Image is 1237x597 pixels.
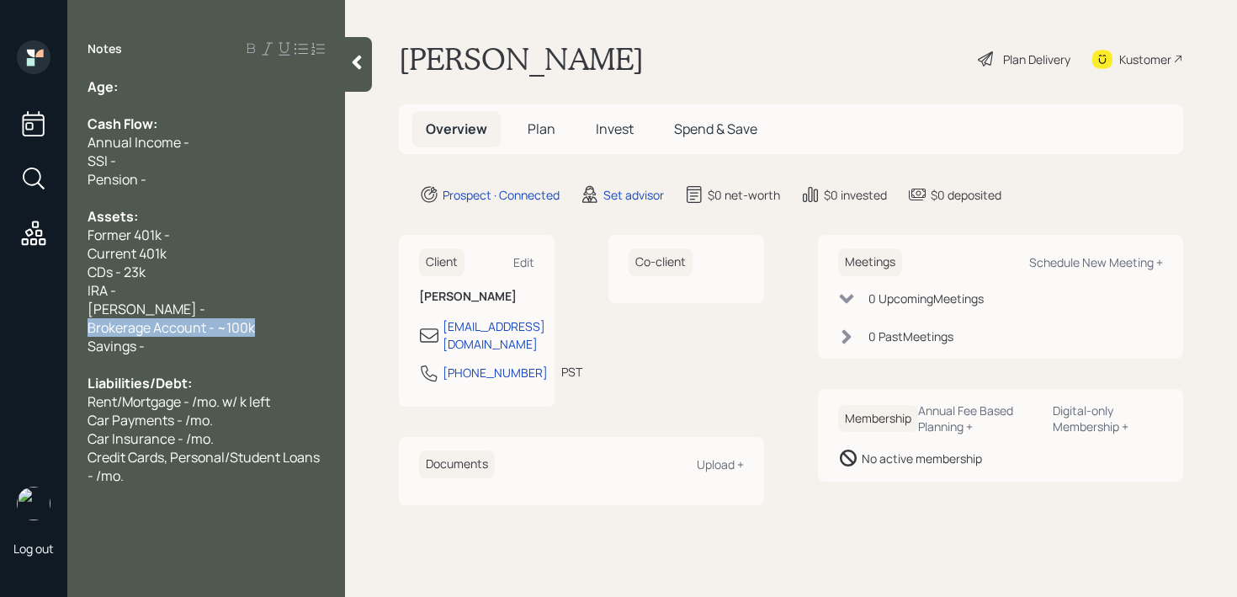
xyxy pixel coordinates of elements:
[88,226,170,244] span: Former 401k -
[88,133,189,152] span: Annual Income -
[88,374,192,392] span: Liabilities/Debt:
[419,290,534,304] h6: [PERSON_NAME]
[88,207,138,226] span: Assets:
[697,456,744,472] div: Upload +
[88,281,116,300] span: IRA -
[1119,51,1171,68] div: Kustomer
[419,450,495,478] h6: Documents
[443,317,545,353] div: [EMAIL_ADDRESS][DOMAIN_NAME]
[862,450,982,467] div: No active membership
[443,364,548,381] div: [PHONE_NUMBER]
[88,337,145,355] span: Savings -
[868,328,953,345] div: 0 Past Meeting s
[596,120,634,138] span: Invest
[824,186,887,204] div: $0 invested
[1053,402,1163,434] div: Digital-only Membership +
[88,429,214,448] span: Car Insurance - /mo.
[88,318,255,337] span: Brokerage Account - ~100k
[443,186,560,204] div: Prospect · Connected
[88,411,213,429] span: Car Payments - /mo.
[1003,51,1070,68] div: Plan Delivery
[88,115,157,133] span: Cash Flow:
[17,487,50,520] img: retirable_logo.png
[426,120,487,138] span: Overview
[629,248,693,276] h6: Co-client
[13,541,54,557] div: Log out
[708,186,780,204] div: $0 net-worth
[88,448,322,485] span: Credit Cards, Personal/Student Loans - /mo.
[88,40,122,57] label: Notes
[561,363,582,381] div: PST
[419,248,465,276] h6: Client
[88,392,270,411] span: Rent/Mortgage - /mo. w/ k left
[838,248,902,276] h6: Meetings
[399,40,644,77] h1: [PERSON_NAME]
[528,120,555,138] span: Plan
[88,77,118,96] span: Age:
[603,186,664,204] div: Set advisor
[513,254,534,270] div: Edit
[88,152,116,170] span: SSI -
[88,263,146,281] span: CDs - 23k
[88,170,146,189] span: Pension -
[88,244,167,263] span: Current 401k
[1029,254,1163,270] div: Schedule New Meeting +
[838,405,918,433] h6: Membership
[931,186,1001,204] div: $0 deposited
[868,290,984,307] div: 0 Upcoming Meeting s
[88,300,205,318] span: [PERSON_NAME] -
[674,120,757,138] span: Spend & Save
[918,402,1039,434] div: Annual Fee Based Planning +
